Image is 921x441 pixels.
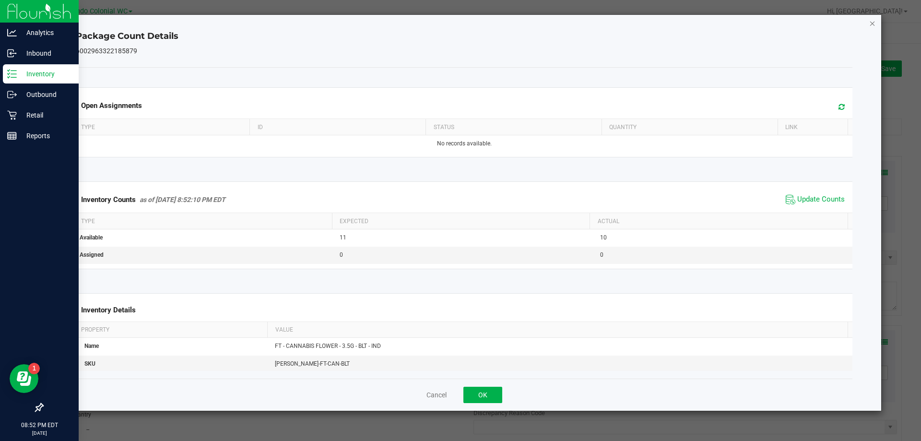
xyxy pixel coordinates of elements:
[17,89,74,100] p: Outbound
[600,234,607,241] span: 10
[140,196,225,203] span: as of [DATE] 8:52:10 PM EDT
[609,124,637,131] span: Quantity
[869,17,876,29] button: Close
[275,343,381,349] span: FT - CANNABIS FLOWER - 3.5G - BLT - IND
[258,124,263,131] span: ID
[10,364,38,393] iframe: Resource center
[340,251,343,258] span: 0
[81,306,136,314] span: Inventory Details
[598,218,619,225] span: Actual
[434,124,454,131] span: Status
[785,124,798,131] span: Link
[7,69,17,79] inline-svg: Inventory
[81,326,109,333] span: Property
[275,326,293,333] span: Value
[7,131,17,141] inline-svg: Reports
[81,218,95,225] span: Type
[76,48,853,55] h5: 6002963322185879
[81,101,142,110] span: Open Assignments
[7,90,17,99] inline-svg: Outbound
[74,135,855,152] td: No records available.
[80,251,104,258] span: Assigned
[80,234,103,241] span: Available
[797,195,845,204] span: Update Counts
[600,251,603,258] span: 0
[17,109,74,121] p: Retail
[28,363,40,374] iframe: Resource center unread badge
[17,27,74,38] p: Analytics
[81,195,136,204] span: Inventory Counts
[17,48,74,59] p: Inbound
[340,218,368,225] span: Expected
[7,110,17,120] inline-svg: Retail
[84,360,95,367] span: SKU
[7,48,17,58] inline-svg: Inbound
[463,387,502,403] button: OK
[4,421,74,429] p: 08:52 PM EDT
[76,30,853,43] h4: Package Count Details
[275,360,350,367] span: [PERSON_NAME]-FT-CAN-BLT
[81,124,95,131] span: Type
[340,234,346,241] span: 11
[426,390,447,400] button: Cancel
[17,68,74,80] p: Inventory
[17,130,74,142] p: Reports
[84,343,99,349] span: Name
[4,429,74,437] p: [DATE]
[7,28,17,37] inline-svg: Analytics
